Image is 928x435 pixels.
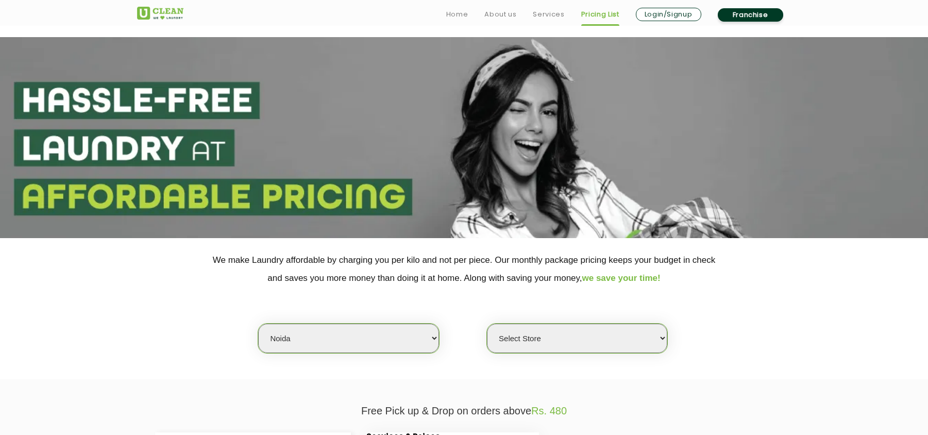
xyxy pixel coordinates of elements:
[531,405,567,416] span: Rs. 480
[581,8,619,21] a: Pricing List
[533,8,564,21] a: Services
[636,8,701,21] a: Login/Signup
[582,273,661,283] span: we save your time!
[484,8,516,21] a: About us
[718,8,783,22] a: Franchise
[446,8,468,21] a: Home
[137,7,183,20] img: UClean Laundry and Dry Cleaning
[137,405,791,417] p: Free Pick up & Drop on orders above
[137,251,791,287] p: We make Laundry affordable by charging you per kilo and not per piece. Our monthly package pricin...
